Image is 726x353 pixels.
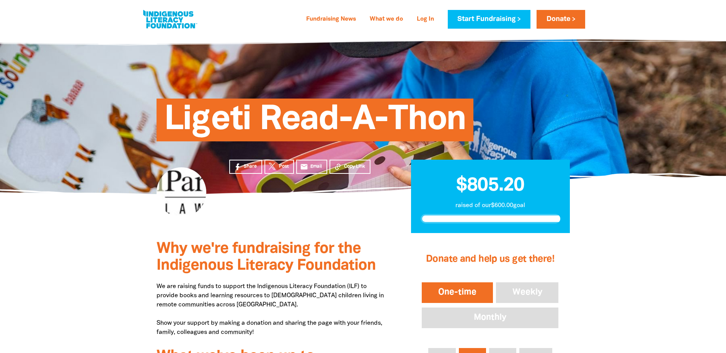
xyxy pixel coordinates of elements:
i: email [300,163,308,171]
a: Log In [412,13,439,26]
h2: Donate and help us get there! [420,244,560,275]
a: Fundraising News [302,13,361,26]
a: Donate [537,10,585,29]
span: $805.20 [456,177,524,194]
p: raised of our $600.00 goal [421,201,560,210]
button: Copy Link [330,160,370,174]
a: emailEmail [296,160,328,174]
p: We are raising funds to support the Indigenous Literacy Foundation (ILF) to provide books and lea... [157,282,388,337]
a: Share [229,160,262,174]
a: Start Fundraising [448,10,530,29]
span: Email [310,163,322,170]
span: Copy Link [344,163,365,170]
span: Share [244,163,257,170]
a: What we do [365,13,408,26]
a: Post [264,160,294,174]
span: Ligeti Read-A-Thon [164,104,466,141]
span: Post [279,163,289,170]
button: Weekly [494,281,560,304]
span: Why we're fundraising for the Indigenous Literacy Foundation [157,242,376,273]
button: One-time [420,281,494,304]
button: Monthly [420,306,560,330]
